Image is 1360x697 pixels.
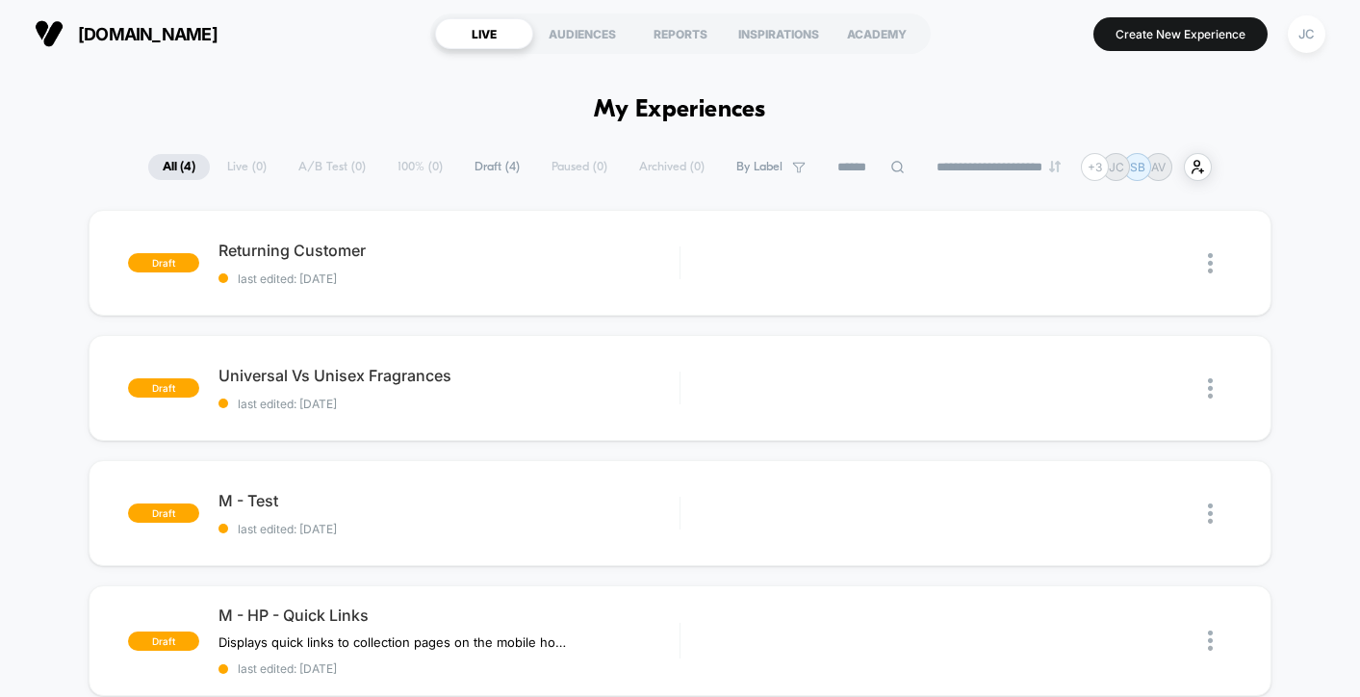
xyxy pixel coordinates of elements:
h1: My Experiences [594,96,766,124]
button: [DOMAIN_NAME] [29,18,223,49]
img: close [1208,503,1213,524]
img: close [1208,378,1213,399]
button: JC [1282,14,1331,54]
div: INSPIRATIONS [730,18,828,49]
img: Visually logo [35,19,64,48]
span: draft [128,503,199,523]
span: M - Test [218,491,680,510]
div: AUDIENCES [533,18,631,49]
span: M - HP - Quick Links [218,606,680,625]
span: last edited: [DATE] [218,397,680,411]
span: last edited: [DATE] [218,661,680,676]
img: end [1049,161,1061,172]
div: REPORTS [631,18,730,49]
span: By Label [736,160,783,174]
div: ACADEMY [828,18,926,49]
button: Create New Experience [1093,17,1268,51]
span: Displays quick links to collection pages on the mobile homepage. [218,634,576,650]
p: AV [1151,160,1166,174]
p: JC [1109,160,1124,174]
span: draft [128,378,199,398]
img: close [1208,631,1213,651]
div: JC [1288,15,1325,53]
div: LIVE [435,18,533,49]
span: draft [128,253,199,272]
span: [DOMAIN_NAME] [78,24,218,44]
span: last edited: [DATE] [218,271,680,286]
span: All ( 4 ) [148,154,210,180]
img: close [1208,253,1213,273]
span: draft [128,632,199,651]
span: Draft ( 4 ) [460,154,534,180]
span: Universal Vs Unisex Fragrances [218,366,680,385]
span: last edited: [DATE] [218,522,680,536]
span: Returning Customer [218,241,680,260]
p: SB [1130,160,1145,174]
div: + 3 [1081,153,1109,181]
